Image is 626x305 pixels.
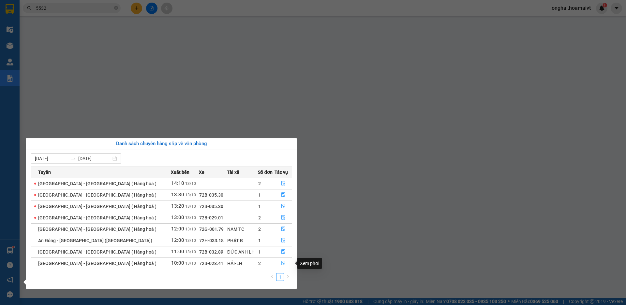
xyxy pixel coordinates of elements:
div: HẢI-LH [227,260,258,267]
span: 1 [258,204,261,209]
span: 1 [258,192,261,198]
span: 12:00 [171,226,184,232]
span: [GEOGRAPHIC_DATA] - [GEOGRAPHIC_DATA] ( Hàng hoá ) [38,181,156,186]
span: 72B-035.30 [199,204,223,209]
span: file-done [281,181,286,186]
span: Tài xế [227,169,239,176]
span: file-done [281,192,286,198]
div: 0978207932 [56,29,101,38]
div: 93 NTB Q1 [56,6,101,21]
span: to [70,156,76,161]
span: Tác vụ [275,169,288,176]
li: Previous Page [268,273,276,281]
span: 13/10 [185,250,196,254]
span: 1 [258,249,261,255]
span: 13/10 [185,227,196,231]
span: file-done [281,249,286,255]
button: left [268,273,276,281]
span: swap-right [70,156,76,161]
span: 10:00 [171,260,184,266]
span: [GEOGRAPHIC_DATA] - [GEOGRAPHIC_DATA] ( Hàng hoá ) [38,261,156,266]
button: right [284,273,292,281]
span: [GEOGRAPHIC_DATA] - [GEOGRAPHIC_DATA] ( Hàng hoá ) [38,192,156,198]
span: [GEOGRAPHIC_DATA] - [GEOGRAPHIC_DATA] ( Hàng hoá ) [38,215,156,220]
span: Tuyến [38,169,51,176]
span: 72H-033.18 [199,238,224,243]
span: [GEOGRAPHIC_DATA] - [GEOGRAPHIC_DATA] ( Hàng hoá ) [38,227,156,232]
span: Số đơn [258,169,273,176]
span: Xuất bến [171,169,189,176]
span: 2 [258,261,261,266]
button: file-done [275,224,291,234]
span: file-done [281,261,286,266]
span: 2 [258,215,261,220]
span: [GEOGRAPHIC_DATA] - [GEOGRAPHIC_DATA] ( Hàng hoá ) [38,204,156,209]
div: 0937469219 [6,21,51,30]
span: 72B-035.30 [199,192,223,198]
button: file-done [275,258,291,269]
div: HÀ ĐOÀN [56,21,101,29]
span: right [286,275,290,279]
span: 72G-001.79 [199,227,224,232]
div: Danh sách chuyến hàng sắp về văn phòng [31,140,292,148]
input: Từ ngày [35,155,68,162]
span: file-done [281,227,286,232]
span: file-done [281,215,286,220]
div: TO 2 AP P THO P HUNG [6,30,51,46]
div: NAM TC [227,226,258,233]
span: An Đông - [GEOGRAPHIC_DATA] ([GEOGRAPHIC_DATA]) [38,238,152,243]
span: left [270,275,274,279]
div: Xem phơi [297,258,322,269]
button: file-done [275,178,291,189]
span: 14:10 [171,180,184,186]
span: 13/10 [185,204,196,209]
span: 13:20 [171,203,184,209]
span: 12:00 [171,237,184,243]
span: 13/10 [185,193,196,197]
li: 1 [276,273,284,281]
span: 72B-029.01 [199,215,223,220]
span: Xe [199,169,204,176]
span: 72B-032.89 [199,249,223,255]
span: 13/10 [185,215,196,220]
div: PHÁT B [227,237,258,244]
span: Nhận: [56,6,71,13]
button: file-done [275,190,291,200]
span: 11:00 [171,249,184,255]
span: 13/10 [185,238,196,243]
span: 72B-028.41 [199,261,223,266]
span: 1 [258,238,261,243]
span: file-done [281,238,286,243]
a: 1 [276,273,284,281]
span: Gửi: [6,6,16,13]
button: file-done [275,213,291,223]
span: 2 [258,227,261,232]
button: file-done [275,235,291,246]
span: 2 [258,181,261,186]
input: Đến ngày [78,155,111,162]
button: file-done [275,201,291,212]
span: 13/10 [185,181,196,186]
span: 13:00 [171,215,184,220]
button: file-done [275,247,291,257]
li: Next Page [284,273,292,281]
span: 13:30 [171,192,184,198]
div: OANH [6,13,51,21]
div: ĐỨC ANH LH [227,248,258,256]
div: Long Hải [6,6,51,13]
span: [GEOGRAPHIC_DATA] - [GEOGRAPHIC_DATA] ( Hàng hoá ) [38,249,156,255]
span: 13/10 [185,261,196,266]
span: file-done [281,204,286,209]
